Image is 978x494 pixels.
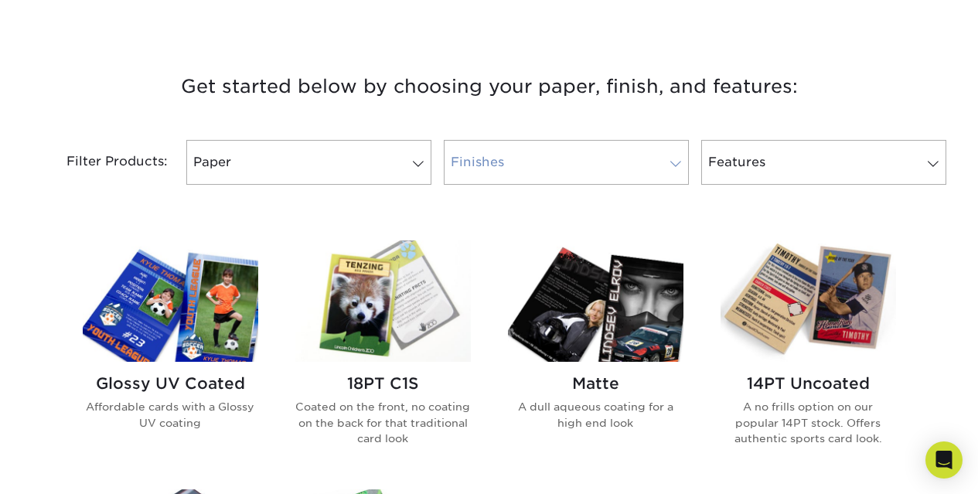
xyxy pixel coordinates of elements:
a: Glossy UV Coated Trading Cards Glossy UV Coated Affordable cards with a Glossy UV coating [83,240,258,471]
div: Filter Products: [26,140,180,185]
p: Coated on the front, no coating on the back for that traditional card look [295,399,471,446]
p: A dull aqueous coating for a high end look [508,399,683,431]
img: Glossy UV Coated Trading Cards [83,240,258,362]
a: 18PT C1S Trading Cards 18PT C1S Coated on the front, no coating on the back for that traditional ... [295,240,471,471]
a: 14PT Uncoated Trading Cards 14PT Uncoated A no frills option on our popular 14PT stock. Offers au... [721,240,896,471]
img: 14PT Uncoated Trading Cards [721,240,896,362]
p: A no frills option on our popular 14PT stock. Offers authentic sports card look. [721,399,896,446]
a: Finishes [444,140,689,185]
a: Features [701,140,946,185]
h2: Matte [508,374,683,393]
p: Affordable cards with a Glossy UV coating [83,399,258,431]
h2: 18PT C1S [295,374,471,393]
h2: Glossy UV Coated [83,374,258,393]
a: Matte Trading Cards Matte A dull aqueous coating for a high end look [508,240,683,471]
iframe: Google Customer Reviews [4,447,131,489]
div: Open Intercom Messenger [925,441,963,479]
img: Matte Trading Cards [508,240,683,362]
img: 18PT C1S Trading Cards [295,240,471,362]
a: Paper [186,140,431,185]
h3: Get started below by choosing your paper, finish, and features: [37,52,942,121]
h2: 14PT Uncoated [721,374,896,393]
